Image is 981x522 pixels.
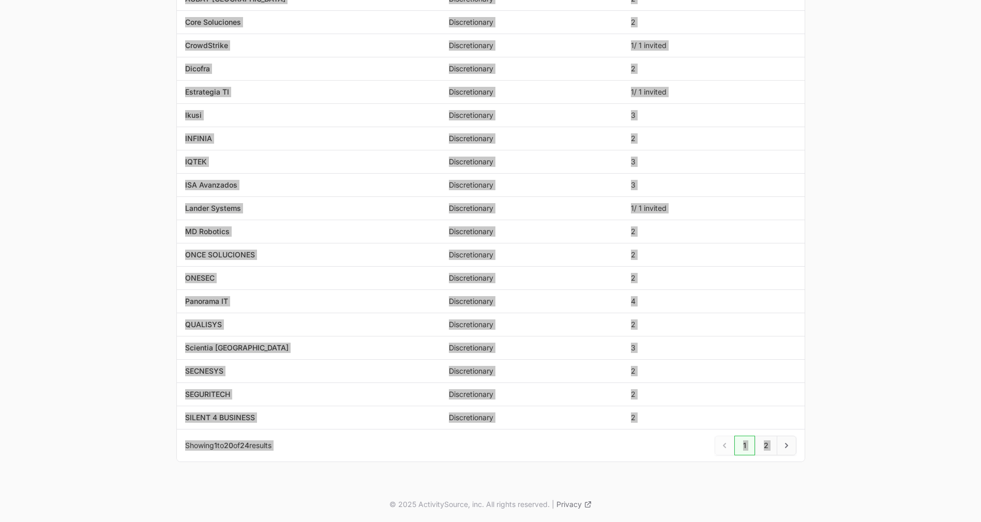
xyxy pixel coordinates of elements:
[631,366,796,376] span: 2
[631,389,796,400] span: 2
[185,319,222,330] p: QUALISYS
[552,499,554,510] span: |
[224,441,233,450] span: 20
[777,436,796,455] a: Next
[449,226,614,237] span: Discretionary
[185,40,228,51] p: CrowdStrike
[449,87,614,97] span: Discretionary
[631,273,796,283] span: 2
[449,40,614,51] span: Discretionary
[185,17,241,27] p: Core Soluciones
[631,40,796,51] span: 1 / 1 invited
[449,412,614,423] span: Discretionary
[185,412,255,423] p: SILENT 4 BUSINESS
[449,64,614,74] span: Discretionary
[185,180,237,190] p: ISA Avanzados
[631,64,796,74] span: 2
[631,133,796,144] span: 2
[185,87,229,97] p: Estrategia TI
[185,133,212,144] p: INFINIA
[214,441,217,450] span: 1
[185,366,223,376] p: SECNESYS
[240,441,249,450] span: 24
[631,250,796,260] span: 2
[185,389,230,400] p: SEGURITECH
[449,17,614,27] span: Discretionary
[631,412,796,423] span: 2
[631,17,796,27] span: 2
[449,343,614,353] span: Discretionary
[631,157,796,167] span: 3
[631,296,796,306] span: 4
[185,157,207,167] p: IQTEK
[449,273,614,283] span: Discretionary
[631,226,796,237] span: 2
[449,366,614,376] span: Discretionary
[449,133,614,144] span: Discretionary
[449,180,614,190] span: Discretionary
[449,203,614,213] span: Discretionary
[389,499,550,510] p: © 2025 ActivitySource, inc. All rights reserved.
[631,110,796,120] span: 3
[631,343,796,353] span: 3
[185,110,202,120] p: Ikusi
[185,296,228,306] p: Panorama IT
[185,226,230,237] p: MD Robotics
[449,389,614,400] span: Discretionary
[185,273,215,283] p: ONESEC
[449,319,614,330] span: Discretionary
[556,499,592,510] a: Privacy
[185,203,241,213] p: Lander Systems
[631,87,796,97] span: 1 / 1 invited
[755,436,777,455] a: 2
[185,343,289,353] p: Scientia [GEOGRAPHIC_DATA]
[185,64,210,74] p: Dicofra
[631,180,796,190] span: 3
[185,250,255,260] p: ONCE SOLUCIONES
[449,250,614,260] span: Discretionary
[449,110,614,120] span: Discretionary
[734,436,755,455] a: 1
[631,203,796,213] span: 1 / 1 invited
[631,319,796,330] span: 2
[185,440,271,451] p: Showing to of results
[449,157,614,167] span: Discretionary
[449,296,614,306] span: Discretionary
